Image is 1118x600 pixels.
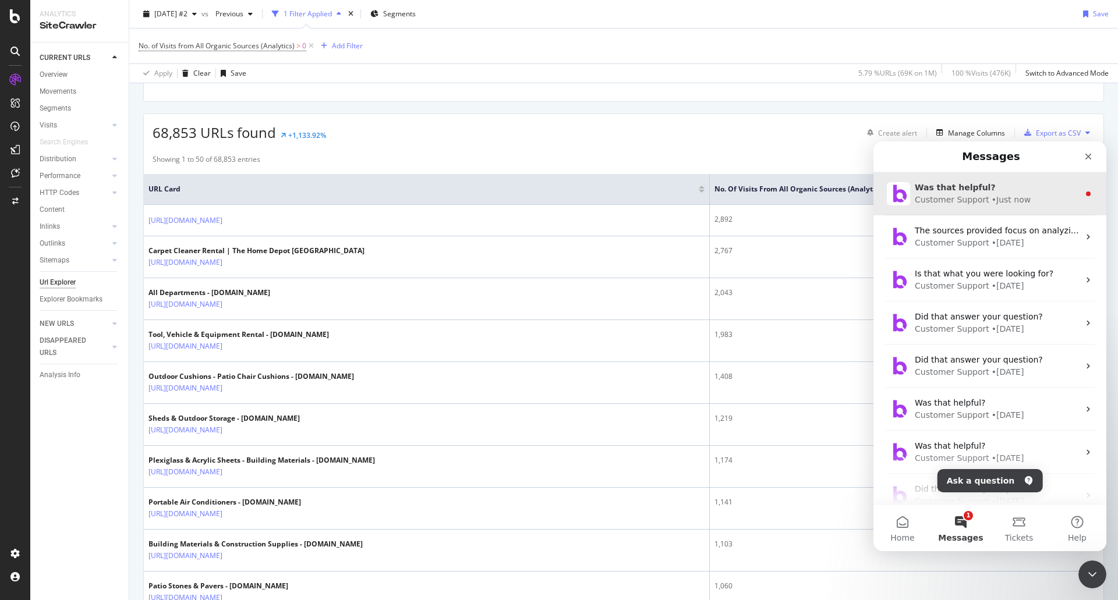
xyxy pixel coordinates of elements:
[302,38,306,54] span: 0
[40,170,80,182] div: Performance
[951,68,1011,78] div: 100 % Visits ( 476K )
[714,581,1099,591] div: 1,060
[148,550,222,562] a: [URL][DOMAIN_NAME]
[148,340,222,352] a: [URL][DOMAIN_NAME]
[1078,5,1109,23] button: Save
[40,204,121,216] a: Content
[40,86,121,98] a: Movements
[714,287,1099,298] div: 2,043
[40,119,57,132] div: Visits
[932,126,1005,140] button: Manage Columns
[40,204,65,216] div: Content
[40,19,119,33] div: SiteCrawler
[40,254,69,267] div: Sitemaps
[40,221,109,233] a: Inlinks
[714,184,1075,194] span: No. of Visits from All Organic Sources (Analytics)
[40,318,109,330] a: NEW URLS
[284,9,332,19] div: 1 Filter Applied
[201,9,211,19] span: vs
[148,371,354,382] div: Outdoor Cushions - Patio Chair Cushions - [DOMAIN_NAME]
[267,5,346,23] button: 1 Filter Applied
[714,497,1099,507] div: 1,141
[948,128,1005,138] div: Manage Columns
[40,102,71,115] div: Segments
[40,293,121,306] a: Explorer Bookmarks
[296,41,300,51] span: >
[148,497,301,507] div: Portable Air Conditioners - [DOMAIN_NAME]
[153,154,260,168] div: Showing 1 to 50 of 68,853 entries
[148,581,288,591] div: Patio Stones & Pavers - [DOMAIN_NAME]
[1093,9,1109,19] div: Save
[40,187,109,199] a: HTTP Codes
[148,382,222,394] a: [URL][DOMAIN_NAME]
[148,215,222,226] a: [URL][DOMAIN_NAME]
[40,102,121,115] a: Segments
[858,68,937,78] div: 5.79 % URLs ( 69K on 1M )
[231,68,246,78] div: Save
[1021,64,1109,83] button: Switch to Advanced Mode
[40,237,65,250] div: Outlinks
[211,9,243,19] span: Previous
[193,68,211,78] div: Clear
[40,254,109,267] a: Sitemaps
[148,424,222,436] a: [URL][DOMAIN_NAME]
[288,130,326,140] div: +1,133.92%
[40,9,119,19] div: Analytics
[873,141,1106,551] iframe: Intercom live chat
[40,335,98,359] div: DISAPPEARED URLS
[40,153,109,165] a: Distribution
[40,69,121,81] a: Overview
[148,413,300,424] div: Sheds & Outdoor Storage - [DOMAIN_NAME]
[40,136,100,148] a: Search Engines
[40,187,79,199] div: HTTP Codes
[40,369,80,381] div: Analysis Info
[862,123,917,142] button: Create alert
[148,246,365,256] div: Carpet Cleaner Rental | The Home Depot [GEOGRAPHIC_DATA]
[148,466,222,478] a: [URL][DOMAIN_NAME]
[148,455,375,466] div: Plexiglass & Acrylic Sheets - Building Materials - [DOMAIN_NAME]
[40,136,88,148] div: Search Engines
[148,329,329,340] div: Tool, Vehicle & Equipment Rental - [DOMAIN_NAME]
[40,153,76,165] div: Distribution
[40,52,90,64] div: CURRENT URLS
[148,257,222,268] a: [URL][DOMAIN_NAME]
[1036,128,1081,138] div: Export as CSV
[332,41,363,51] div: Add Filter
[40,276,76,289] div: Url Explorer
[40,69,68,81] div: Overview
[139,41,295,51] span: No. of Visits from All Organic Sources (Analytics)
[40,335,109,359] a: DISAPPEARED URLS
